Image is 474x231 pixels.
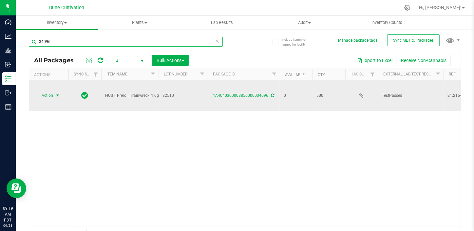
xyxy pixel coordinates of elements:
a: Filter [90,69,101,80]
a: Inventory [16,16,98,30]
span: Plants [99,20,180,26]
button: Bulk Actions [152,55,189,66]
p: 09/23 [3,223,13,228]
inline-svg: Dashboard [5,19,11,26]
a: Sync Status [74,72,99,76]
a: External Lab Test Result [383,72,435,76]
span: Lab Results [202,20,242,26]
span: Include items not tagged for facility [281,37,314,47]
th: Has COA [345,69,378,80]
span: HUST_Preroll_Trainwreck_1.0g [105,93,159,99]
a: Filter [197,69,208,80]
span: Inventory Counts [363,20,411,26]
p: 09:19 AM PDT [3,205,13,223]
span: Audit [263,20,345,26]
span: Action [36,91,53,100]
iframe: Resource center [7,178,26,198]
button: Manage package tags [338,38,377,43]
span: Clear [215,37,220,45]
a: Package ID [213,72,235,76]
a: Available [285,73,305,77]
div: Manage settings [403,5,411,11]
span: 32510 [162,93,204,99]
inline-svg: Inventory [5,75,11,82]
a: Item Name [106,72,127,76]
span: Sync METRC Packages [393,38,434,43]
inline-svg: Grow [5,47,11,54]
a: Lab Results [181,16,263,30]
span: All Packages [34,57,80,64]
input: Search Package ID, Item Name, SKU, Lot or Part Number... [29,37,223,47]
button: Export to Excel [353,55,397,66]
span: Bulk Actions [157,58,184,63]
span: Inventory [16,20,98,26]
div: Actions [34,73,66,77]
button: Receive Non-Cannabis [397,55,451,66]
inline-svg: Outbound [5,90,11,96]
inline-svg: Inbound [5,61,11,68]
a: 1A4040300008856000034096 [213,93,269,98]
a: Audit [263,16,346,30]
a: Filter [433,69,444,80]
span: 500 [316,93,341,99]
inline-svg: Reports [5,104,11,110]
a: Plants [98,16,181,30]
span: Hi, [PERSON_NAME]! [419,5,462,10]
span: 0 [284,93,309,99]
span: Sync from Compliance System [270,93,275,98]
button: Sync METRC Packages [387,34,440,46]
a: Filter [269,69,280,80]
a: Filter [148,69,159,80]
a: Filter [367,69,378,80]
a: Lot Number [164,72,187,76]
a: Qty [318,73,325,77]
span: select [54,91,62,100]
inline-svg: Analytics [5,33,11,40]
span: TestPassed [382,93,440,99]
span: Dune Cultivation [49,5,85,10]
a: Inventory Counts [346,16,428,30]
span: In Sync [82,91,88,100]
